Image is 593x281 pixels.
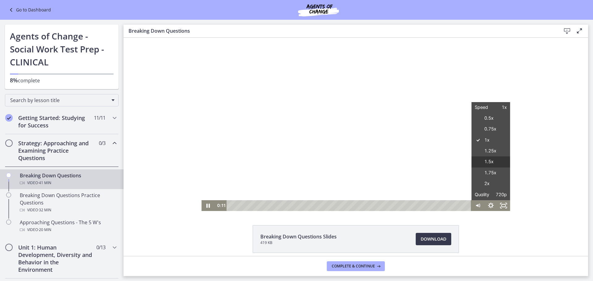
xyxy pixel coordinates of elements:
[332,264,375,269] span: Complete & continue
[361,163,374,173] button: Hide settings menu
[348,152,387,163] button: Quality720p
[421,235,446,243] span: Download
[348,119,387,130] label: 1.5x
[10,76,18,84] span: 8%
[281,2,355,17] img: Agents of Change
[374,163,387,173] button: Fullscreen
[20,219,116,233] div: Approaching Questions - The 5 W's
[351,64,367,75] span: Speed
[5,94,119,106] div: Search by lesson title
[38,179,51,187] span: · 41 min
[20,226,116,233] div: Video
[96,244,105,251] span: 0 / 13
[351,152,367,163] span: Quality
[10,76,114,84] p: complete
[38,226,51,233] span: · 20 min
[10,97,108,104] span: Search by lesson title
[348,97,387,108] label: 1x
[99,139,105,147] span: 0 / 3
[348,130,387,141] label: 1.75x
[20,179,116,187] div: Video
[18,139,94,162] h2: Strategy: Approaching and Examining Practice Questions
[18,114,94,129] h2: Getting Started: Studying for Success
[18,244,94,273] h2: Unit 1: Human Development, Diversity and Behavior in the Environment
[348,64,387,75] button: Speed1x
[327,261,385,271] button: Complete & continue
[348,86,387,97] label: 0.75x
[260,233,337,240] span: Breaking Down Questions Slides
[367,64,383,75] span: 1x
[348,108,387,119] label: 1.25x
[20,206,116,214] div: Video
[128,27,551,35] h3: Breaking Down Questions
[20,172,116,187] div: Breaking Down Questions
[10,30,114,68] h1: Agents of Change - Social Work Test Prep - CLINICAL
[94,114,105,122] span: 11 / 11
[348,163,361,173] button: Mute
[5,114,13,122] i: Completed
[124,38,588,211] iframe: Video Lesson
[367,152,383,163] span: 720p
[348,141,387,152] label: 2x
[7,6,51,14] a: Go to Dashboard
[348,75,387,86] label: 0.5x
[20,192,116,214] div: Breaking Down Questions Practice Questions
[416,233,451,245] a: Download
[260,240,337,245] span: 419 KB
[38,206,51,214] span: · 32 min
